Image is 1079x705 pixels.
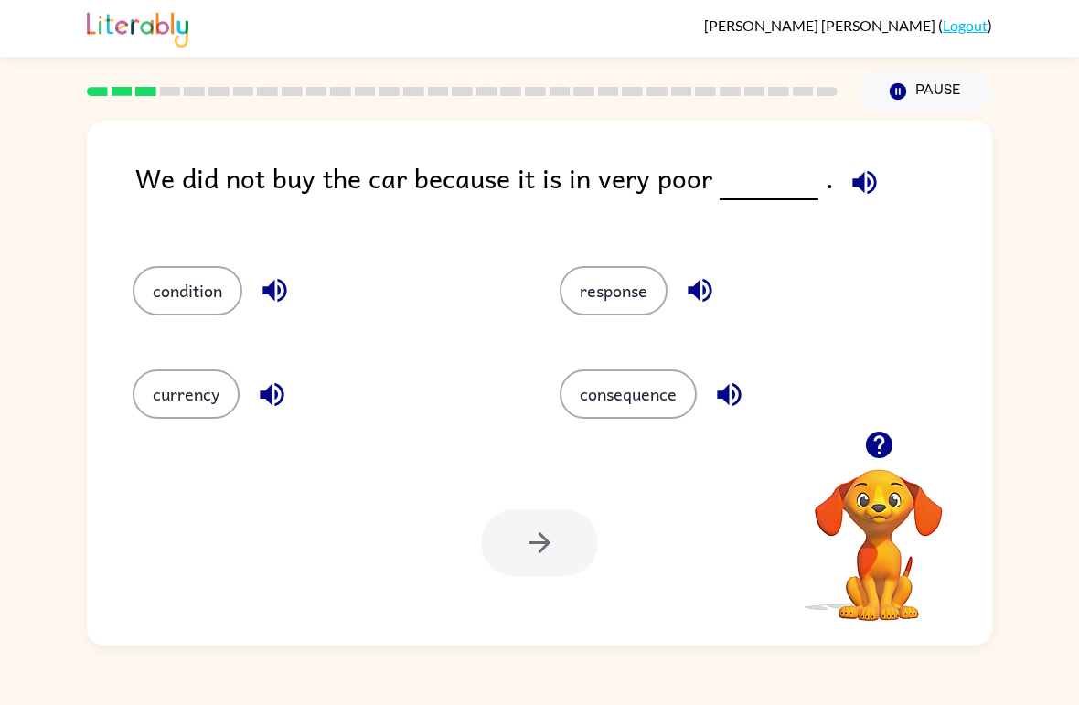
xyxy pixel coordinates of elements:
button: consequence [560,369,697,419]
img: Literably [87,7,188,48]
button: Pause [860,70,992,112]
button: response [560,266,668,315]
a: Logout [943,16,988,34]
button: currency [133,369,240,419]
button: condition [133,266,242,315]
video: Your browser must support playing .mp4 files to use Literably. Please try using another browser. [787,441,970,624]
div: We did not buy the car because it is in very poor . [135,157,992,230]
div: ( ) [704,16,992,34]
span: [PERSON_NAME] [PERSON_NAME] [704,16,938,34]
